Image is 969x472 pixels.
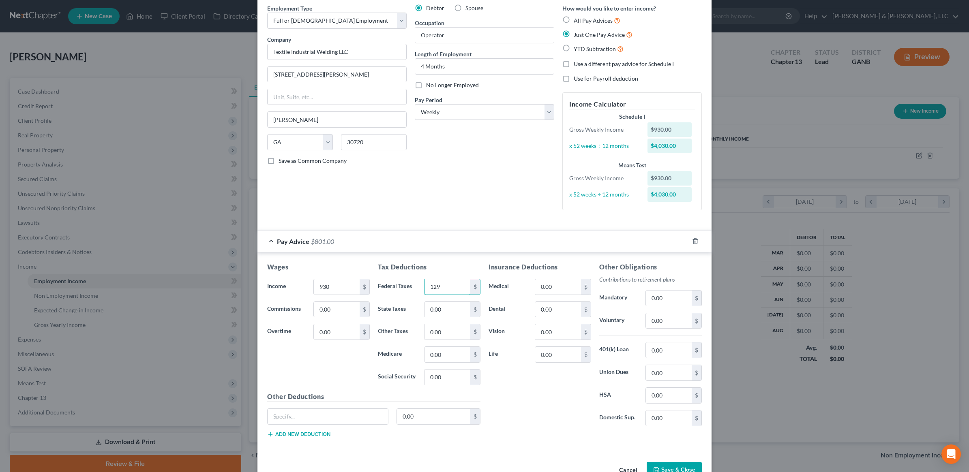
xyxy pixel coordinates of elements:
[581,279,591,295] div: $
[646,388,692,403] input: 0.00
[314,279,360,295] input: 0.00
[565,126,643,134] div: Gross Weekly Income
[378,262,480,272] h5: Tax Deductions
[569,113,695,121] div: Schedule I
[279,157,347,164] span: Save as Common Company
[374,369,420,385] label: Social Security
[646,365,692,380] input: 0.00
[647,139,692,153] div: $4,030.00
[581,302,591,317] div: $
[646,410,692,426] input: 0.00
[489,262,591,272] h5: Insurance Deductions
[314,302,360,317] input: 0.00
[484,346,531,363] label: Life
[267,5,312,12] span: Employment Type
[562,4,656,13] label: How would you like to enter income?
[268,112,406,127] input: Enter city...
[692,342,701,358] div: $
[267,262,370,272] h5: Wages
[470,302,480,317] div: $
[646,290,692,306] input: 0.00
[647,171,692,186] div: $930.00
[415,59,554,74] input: ex: 2 years
[535,347,581,362] input: 0.00
[692,388,701,403] div: $
[268,89,406,105] input: Unit, Suite, etc...
[465,4,483,11] span: Spouse
[484,301,531,318] label: Dental
[424,369,470,385] input: 0.00
[581,347,591,362] div: $
[692,290,701,306] div: $
[647,187,692,202] div: $4,030.00
[574,45,616,52] span: YTD Subtraction
[599,262,702,272] h5: Other Obligations
[374,324,420,340] label: Other Taxes
[941,444,961,464] div: Open Intercom Messenger
[374,346,420,363] label: Medicare
[341,134,407,150] input: Enter zip...
[267,36,291,43] span: Company
[426,81,479,88] span: No Longer Employed
[415,50,472,58] label: Length of Employment
[574,31,625,38] span: Just One Pay Advice
[470,324,480,340] div: $
[267,392,480,402] h5: Other Deductions
[314,324,360,340] input: 0.00
[415,19,444,27] label: Occupation
[646,313,692,329] input: 0.00
[424,347,470,362] input: 0.00
[646,342,692,358] input: 0.00
[426,4,444,11] span: Debtor
[535,279,581,295] input: 0.00
[484,279,531,295] label: Medical
[360,302,369,317] div: $
[470,347,480,362] div: $
[599,276,702,284] p: Contributions to retirement plans
[311,237,334,245] span: $801.00
[692,313,701,329] div: $
[595,365,641,381] label: Union Dues
[360,279,369,295] div: $
[263,324,309,340] label: Overtime
[360,324,369,340] div: $
[692,365,701,380] div: $
[595,290,641,306] label: Mandatory
[263,301,309,318] label: Commissions
[595,342,641,358] label: 401(k) Loan
[647,122,692,137] div: $930.00
[692,410,701,426] div: $
[470,369,480,385] div: $
[535,324,581,340] input: 0.00
[565,190,643,199] div: x 52 weeks ÷ 12 months
[424,279,470,295] input: 0.00
[415,96,442,103] span: Pay Period
[470,279,480,295] div: $
[574,17,613,24] span: All Pay Advices
[267,44,407,60] input: Search company by name...
[595,410,641,426] label: Domestic Sup.
[268,67,406,82] input: Enter address...
[569,161,695,169] div: Means Test
[374,301,420,318] label: State Taxes
[595,313,641,329] label: Voluntary
[267,431,330,438] button: Add new deduction
[268,409,388,424] input: Specify...
[424,324,470,340] input: 0.00
[595,387,641,404] label: HSA
[424,302,470,317] input: 0.00
[565,174,643,182] div: Gross Weekly Income
[574,60,674,67] span: Use a different pay advice for Schedule I
[397,409,471,424] input: 0.00
[267,282,286,289] span: Income
[574,75,638,82] span: Use for Payroll deduction
[277,237,309,245] span: Pay Advice
[565,142,643,150] div: x 52 weeks ÷ 12 months
[470,409,480,424] div: $
[374,279,420,295] label: Federal Taxes
[415,28,554,43] input: --
[569,99,695,109] h5: Income Calculator
[484,324,531,340] label: Vision
[535,302,581,317] input: 0.00
[581,324,591,340] div: $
